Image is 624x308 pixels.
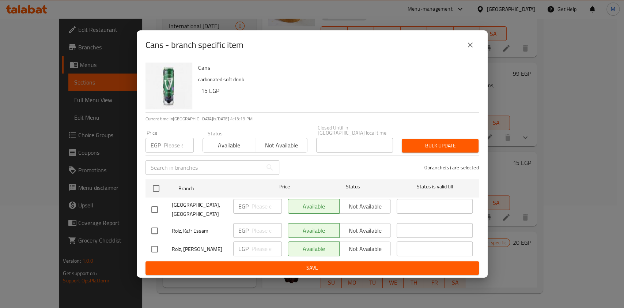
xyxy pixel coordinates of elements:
p: 0 branche(s) are selected [424,164,479,171]
h6: 15 EGP [201,86,473,96]
span: Save [151,263,473,273]
h6: Cans [198,63,473,73]
p: EGP [238,202,249,211]
span: Rolz, [PERSON_NAME] [172,245,227,254]
p: EGP [238,244,249,253]
span: Bulk update [408,141,473,150]
button: close [461,36,479,54]
p: carbonated soft drink [198,75,473,84]
input: Please enter price [252,241,282,256]
span: Rolz, Kafr Essam [172,226,227,236]
button: Available [203,138,255,153]
span: Not available [258,140,305,151]
h2: Cans - branch specific item [145,39,243,51]
p: EGP [238,226,249,235]
span: Status is valid till [397,182,473,191]
input: Search in branches [145,160,262,175]
span: [GEOGRAPHIC_DATA], [GEOGRAPHIC_DATA] [172,200,227,219]
input: Please enter price [164,138,194,153]
img: Cans [145,63,192,109]
input: Please enter price [252,199,282,214]
button: Bulk update [402,139,479,153]
p: Current time in [GEOGRAPHIC_DATA] is [DATE] 4:13:19 PM [145,116,479,122]
p: EGP [151,141,161,150]
span: Price [260,182,309,191]
input: Please enter price [252,223,282,238]
button: Not available [255,138,307,153]
span: Available [206,140,252,151]
span: Status [315,182,391,191]
span: Branch [178,184,254,193]
button: Save [145,261,479,275]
